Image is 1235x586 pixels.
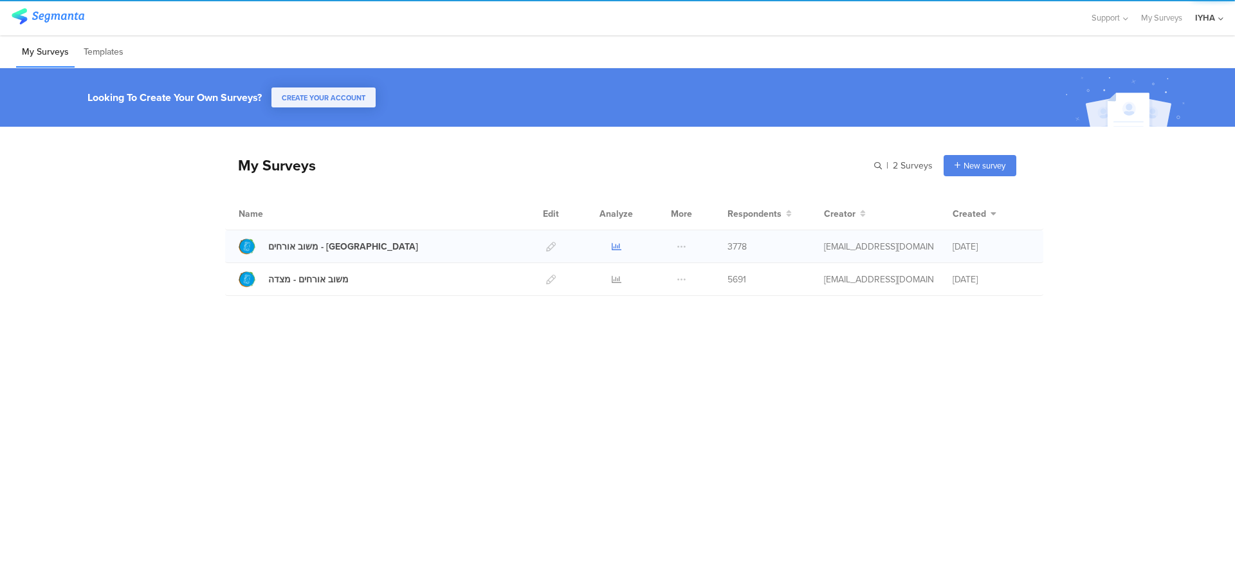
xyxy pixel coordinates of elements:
[824,240,933,253] div: ofir@iyha.org.il
[953,273,1030,286] div: [DATE]
[893,159,933,172] span: 2 Surveys
[537,197,565,230] div: Edit
[727,207,782,221] span: Respondents
[225,154,316,176] div: My Surveys
[824,207,866,221] button: Creator
[727,207,792,221] button: Respondents
[953,207,986,221] span: Created
[727,273,746,286] span: 5691
[239,207,316,221] div: Name
[824,273,933,286] div: ofir@iyha.org.il
[239,271,349,288] a: משוב אורחים - מצדה
[953,207,996,221] button: Created
[1195,12,1215,24] div: IYHA
[87,90,262,105] div: Looking To Create Your Own Surveys?
[282,93,365,103] span: CREATE YOUR ACCOUNT
[597,197,636,230] div: Analyze
[884,159,890,172] span: |
[1061,72,1193,131] img: create_account_image.svg
[727,240,747,253] span: 3778
[964,160,1005,172] span: New survey
[12,8,84,24] img: segmanta logo
[1092,12,1120,24] span: Support
[268,240,418,253] div: משוב אורחים - עין גדי
[268,273,349,286] div: משוב אורחים - מצדה
[16,37,75,68] li: My Surveys
[953,240,1030,253] div: [DATE]
[271,87,376,107] button: CREATE YOUR ACCOUNT
[239,238,418,255] a: משוב אורחים - [GEOGRAPHIC_DATA]
[668,197,695,230] div: More
[824,207,855,221] span: Creator
[78,37,129,68] li: Templates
